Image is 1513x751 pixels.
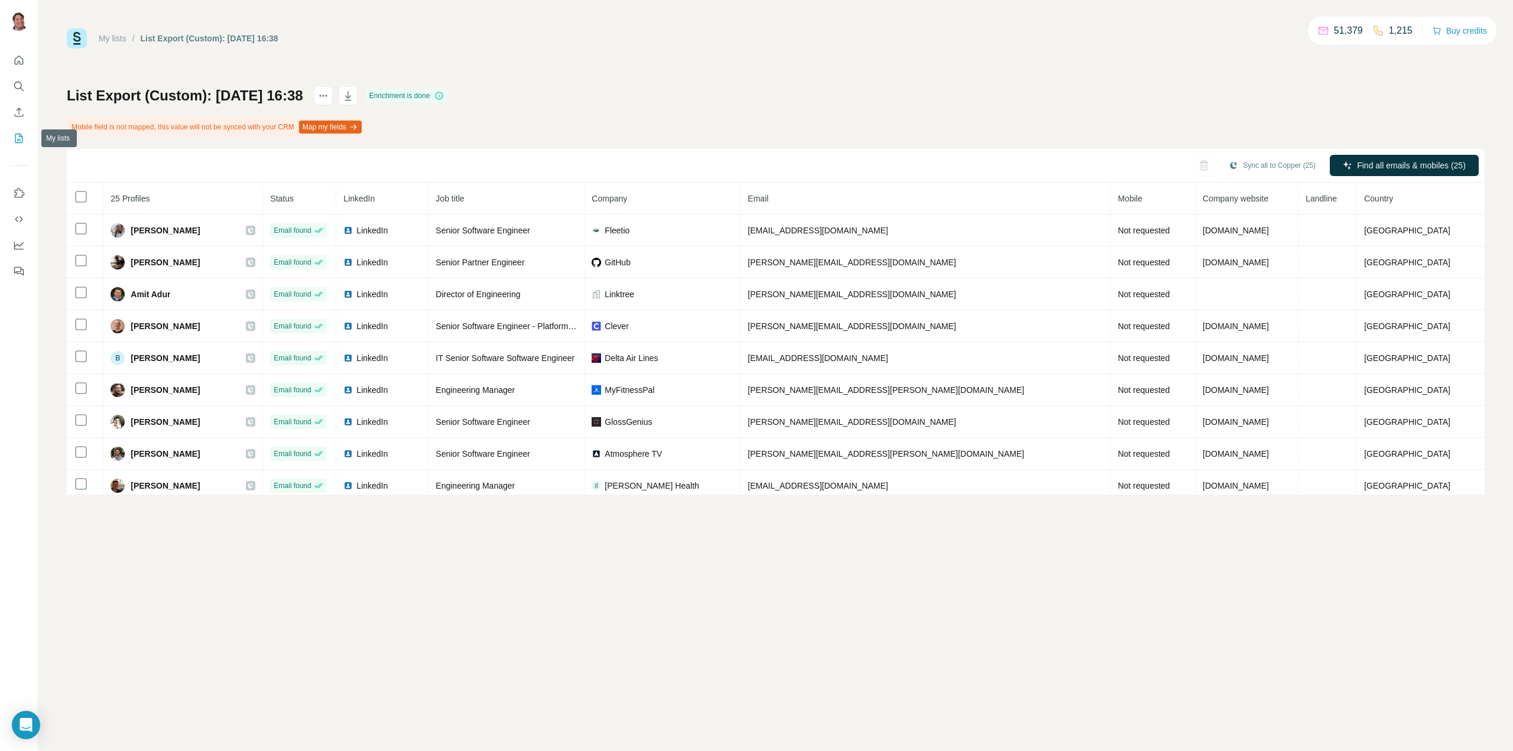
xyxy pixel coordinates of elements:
[1357,160,1466,171] span: Find all emails & mobiles (25)
[274,225,311,236] span: Email found
[592,481,601,490] img: company-logo
[605,288,634,300] span: Linktree
[131,256,200,268] span: [PERSON_NAME]
[1203,481,1269,490] span: [DOMAIN_NAME]
[9,50,28,71] button: Quick start
[356,256,388,268] span: LinkedIn
[436,481,515,490] span: Engineering Manager
[343,353,353,363] img: LinkedIn logo
[131,448,200,460] span: [PERSON_NAME]
[67,86,303,105] h1: List Export (Custom): [DATE] 16:38
[1118,449,1170,459] span: Not requested
[748,258,956,267] span: [PERSON_NAME][EMAIL_ADDRESS][DOMAIN_NAME]
[356,384,388,396] span: LinkedIn
[274,448,311,459] span: Email found
[274,353,311,363] span: Email found
[1389,24,1413,38] p: 1,215
[111,287,125,301] img: Avatar
[274,385,311,395] span: Email found
[131,416,200,428] span: [PERSON_NAME]
[67,117,364,137] div: Mobile field is not mapped, this value will not be synced with your CRM
[748,481,888,490] span: [EMAIL_ADDRESS][DOMAIN_NAME]
[748,385,1024,395] span: [PERSON_NAME][EMAIL_ADDRESS][PERSON_NAME][DOMAIN_NAME]
[1118,385,1170,395] span: Not requested
[1203,258,1269,267] span: [DOMAIN_NAME]
[270,194,294,203] span: Status
[436,449,530,459] span: Senior Software Engineer
[592,417,601,427] img: company-logo
[343,321,353,331] img: LinkedIn logo
[605,320,628,332] span: Clever
[1118,226,1170,235] span: Not requested
[67,28,87,48] img: Surfe Logo
[1203,226,1269,235] span: [DOMAIN_NAME]
[131,480,200,492] span: [PERSON_NAME]
[9,261,28,282] button: Feedback
[1203,417,1269,427] span: [DOMAIN_NAME]
[111,223,125,238] img: Avatar
[436,321,627,331] span: Senior Software Engineer - Platform & Infrastructure
[605,352,658,364] span: Delta Air Lines
[1118,321,1170,331] span: Not requested
[1306,194,1337,203] span: Landline
[592,321,601,331] img: company-logo
[356,480,388,492] span: LinkedIn
[436,258,524,267] span: Senior Partner Engineer
[1364,417,1450,427] span: [GEOGRAPHIC_DATA]
[356,448,388,460] span: LinkedIn
[274,289,311,300] span: Email found
[1203,194,1268,203] span: Company website
[1364,194,1393,203] span: Country
[343,449,353,459] img: LinkedIn logo
[592,449,601,459] img: company-logo
[592,385,601,395] img: company-logo
[1118,481,1170,490] span: Not requested
[9,183,28,204] button: Use Surfe on LinkedIn
[1118,258,1170,267] span: Not requested
[748,290,956,299] span: [PERSON_NAME][EMAIL_ADDRESS][DOMAIN_NAME]
[1118,417,1170,427] span: Not requested
[274,257,311,268] span: Email found
[1203,449,1269,459] span: [DOMAIN_NAME]
[605,384,654,396] span: MyFitnessPal
[131,352,200,364] span: [PERSON_NAME]
[1364,226,1450,235] span: [GEOGRAPHIC_DATA]
[1203,385,1269,395] span: [DOMAIN_NAME]
[605,225,629,236] span: Fleetio
[1364,321,1450,331] span: [GEOGRAPHIC_DATA]
[436,226,530,235] span: Senior Software Engineer
[131,288,170,300] span: Amit Adur
[131,225,200,236] span: [PERSON_NAME]
[274,480,311,491] span: Email found
[343,417,353,427] img: LinkedIn logo
[1432,22,1487,39] button: Buy credits
[1118,290,1170,299] span: Not requested
[343,194,375,203] span: LinkedIn
[436,417,530,427] span: Senior Software Engineer
[343,258,353,267] img: LinkedIn logo
[748,321,956,331] span: [PERSON_NAME][EMAIL_ADDRESS][DOMAIN_NAME]
[111,479,125,493] img: Avatar
[111,383,125,397] img: Avatar
[1364,258,1450,267] span: [GEOGRAPHIC_DATA]
[1220,157,1324,174] button: Sync all to Copper (25)
[9,209,28,230] button: Use Surfe API
[592,258,601,267] img: company-logo
[9,76,28,97] button: Search
[111,194,150,203] span: 25 Profiles
[299,121,362,134] button: Map my fields
[1203,353,1269,363] span: [DOMAIN_NAME]
[605,256,631,268] span: GitHub
[1364,290,1450,299] span: [GEOGRAPHIC_DATA]
[748,353,888,363] span: [EMAIL_ADDRESS][DOMAIN_NAME]
[111,351,125,365] div: B
[366,89,448,103] div: Enrichment is done
[9,102,28,123] button: Enrich CSV
[356,320,388,332] span: LinkedIn
[274,321,311,331] span: Email found
[111,415,125,429] img: Avatar
[9,128,28,149] button: My lists
[131,320,200,332] span: [PERSON_NAME]
[1364,353,1450,363] span: [GEOGRAPHIC_DATA]
[1364,385,1450,395] span: [GEOGRAPHIC_DATA]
